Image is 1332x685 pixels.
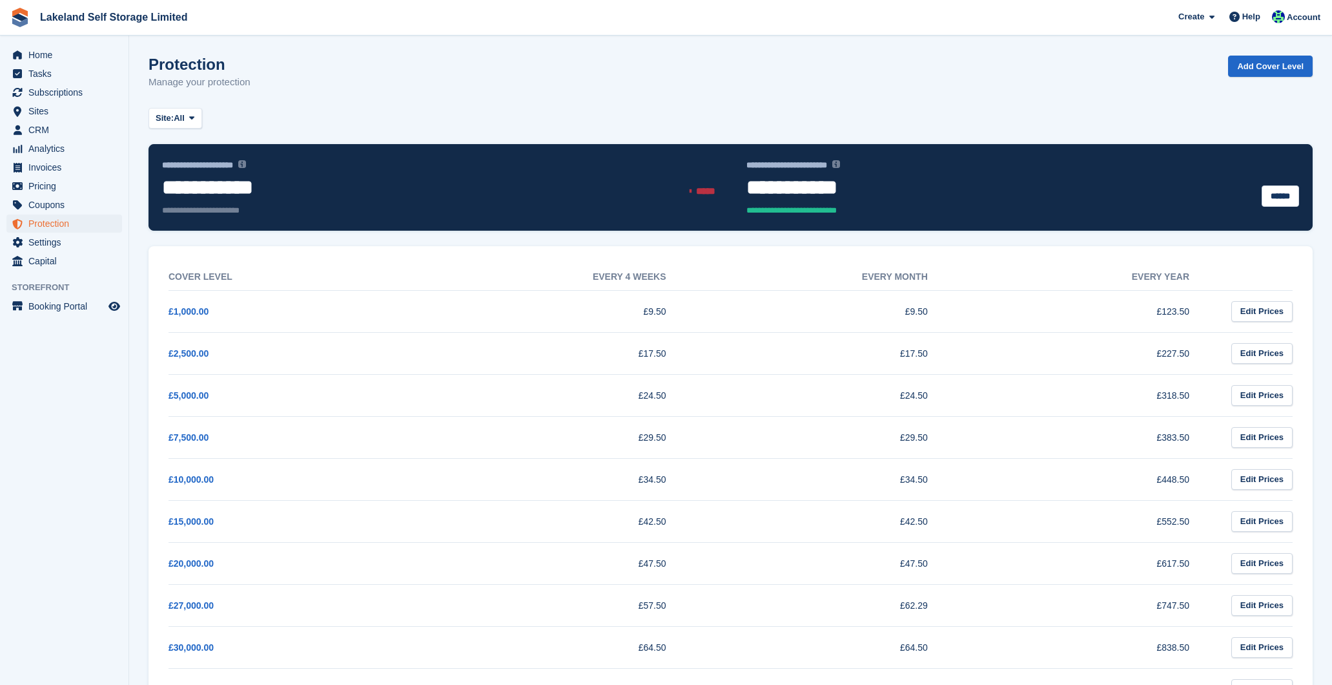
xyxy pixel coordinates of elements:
[1231,637,1293,659] a: Edit Prices
[149,108,202,129] button: Site: All
[954,416,1215,458] td: £383.50
[692,264,954,291] th: Every month
[169,348,209,359] a: £2,500.00
[6,215,122,233] a: menu
[430,290,692,332] td: £9.50
[169,432,209,443] a: £7,500.00
[430,584,692,626] td: £57.50
[28,233,106,251] span: Settings
[430,332,692,374] td: £17.50
[6,65,122,83] a: menu
[1228,56,1313,77] a: Add Cover Level
[169,558,214,569] a: £20,000.00
[430,626,692,668] td: £64.50
[1231,301,1293,322] a: Edit Prices
[28,102,106,120] span: Sites
[28,121,106,139] span: CRM
[6,158,122,176] a: menu
[1272,10,1285,23] img: Steve Aynsley
[10,8,30,27] img: stora-icon-8386f47178a22dfd0bd8f6a31ec36ba5ce8667c1dd55bd0f319d3a0aa187defe.svg
[12,281,128,294] span: Storefront
[1231,343,1293,364] a: Edit Prices
[954,374,1215,416] td: £318.50
[1231,385,1293,406] a: Edit Prices
[6,102,122,120] a: menu
[28,46,106,64] span: Home
[6,233,122,251] a: menu
[1231,427,1293,448] a: Edit Prices
[107,299,122,314] a: Preview store
[954,332,1215,374] td: £227.50
[1231,469,1293,490] a: Edit Prices
[6,140,122,158] a: menu
[28,140,106,158] span: Analytics
[954,584,1215,626] td: £747.50
[28,196,106,214] span: Coupons
[6,83,122,101] a: menu
[832,160,840,168] img: icon-info-grey-7440780725fd019a000dd9b08b2336e03edf1995a4989e88bcd33f0948082b44.svg
[1178,10,1204,23] span: Create
[149,56,251,73] h1: Protection
[6,46,122,64] a: menu
[692,290,954,332] td: £9.50
[1242,10,1260,23] span: Help
[692,374,954,416] td: £24.50
[954,458,1215,500] td: £448.50
[1231,553,1293,574] a: Edit Prices
[156,112,174,125] span: Site:
[430,264,692,291] th: Every 4 weeks
[430,416,692,458] td: £29.50
[430,374,692,416] td: £24.50
[6,252,122,270] a: menu
[954,542,1215,584] td: £617.50
[28,83,106,101] span: Subscriptions
[692,542,954,584] td: £47.50
[954,626,1215,668] td: £838.50
[6,297,122,315] a: menu
[35,6,193,28] a: Lakeland Self Storage Limited
[28,177,106,195] span: Pricing
[1287,11,1320,24] span: Account
[430,542,692,584] td: £47.50
[169,516,214,527] a: £15,000.00
[692,500,954,542] td: £42.50
[954,264,1215,291] th: Every year
[28,252,106,270] span: Capital
[149,75,251,90] p: Manage your protection
[169,474,214,485] a: £10,000.00
[692,332,954,374] td: £17.50
[6,177,122,195] a: menu
[6,196,122,214] a: menu
[169,600,214,611] a: £27,000.00
[28,215,106,233] span: Protection
[1231,511,1293,532] a: Edit Prices
[1231,595,1293,616] a: Edit Prices
[238,160,246,168] img: icon-info-grey-7440780725fd019a000dd9b08b2336e03edf1995a4989e88bcd33f0948082b44.svg
[6,121,122,139] a: menu
[692,416,954,458] td: £29.50
[28,297,106,315] span: Booking Portal
[692,458,954,500] td: £34.50
[954,500,1215,542] td: £552.50
[174,112,185,125] span: All
[692,584,954,626] td: £62.29
[169,642,214,653] a: £30,000.00
[169,390,209,401] a: £5,000.00
[430,458,692,500] td: £34.50
[954,290,1215,332] td: £123.50
[28,65,106,83] span: Tasks
[169,306,209,317] a: £1,000.00
[169,264,430,291] th: Cover Level
[692,626,954,668] td: £64.50
[430,500,692,542] td: £42.50
[28,158,106,176] span: Invoices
